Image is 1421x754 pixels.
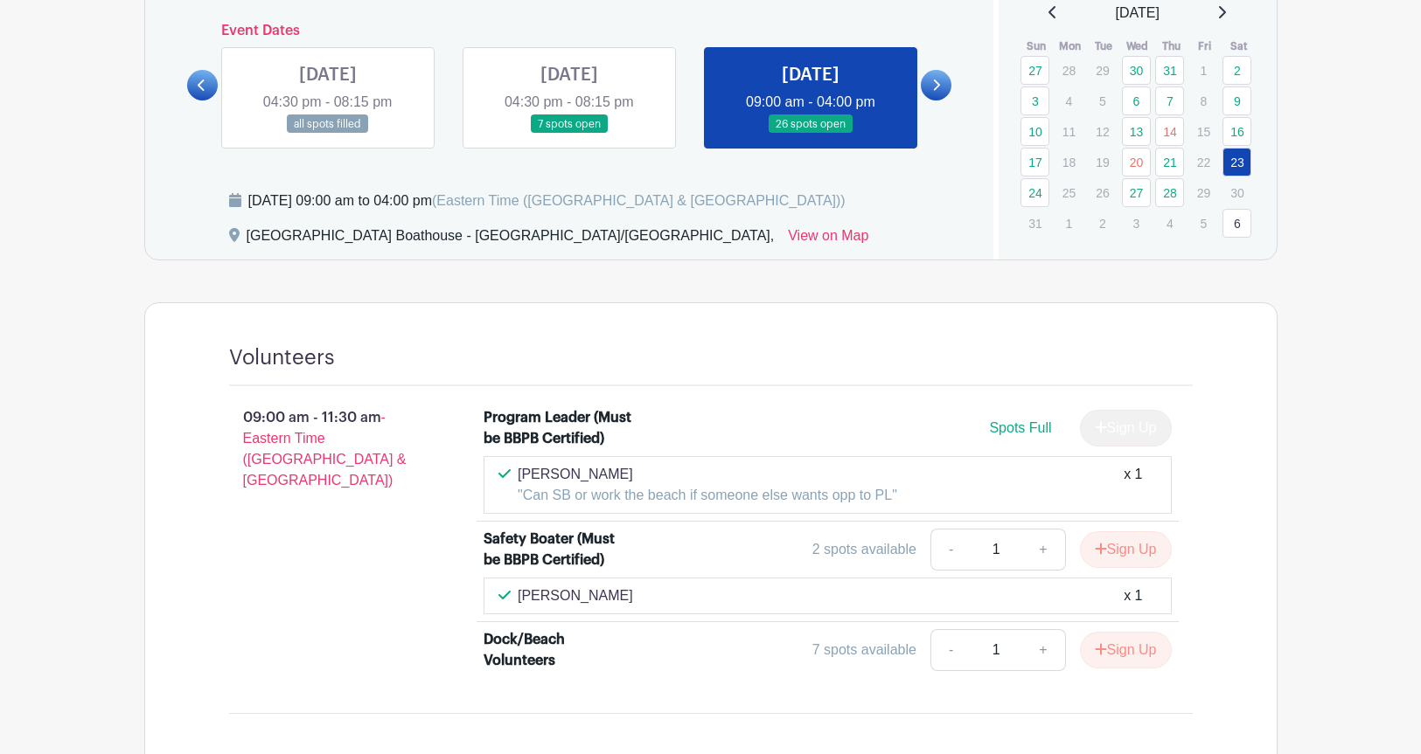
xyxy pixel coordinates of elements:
p: 5 [1189,210,1218,237]
a: 2 [1222,56,1251,85]
button: Sign Up [1080,531,1172,568]
div: 2 spots available [812,539,916,560]
p: 8 [1189,87,1218,114]
p: 28 [1055,57,1083,84]
span: Spots Full [989,420,1051,435]
a: 30 [1122,56,1151,85]
a: 3 [1020,86,1049,115]
span: (Eastern Time ([GEOGRAPHIC_DATA] & [GEOGRAPHIC_DATA])) [432,193,846,208]
div: Safety Boater (Must be BBPB Certified) [484,529,635,571]
div: [GEOGRAPHIC_DATA] Boathouse - [GEOGRAPHIC_DATA]/[GEOGRAPHIC_DATA], [247,225,775,253]
a: - [930,629,971,671]
a: 13 [1122,117,1151,146]
p: [PERSON_NAME] [518,585,633,606]
a: 6 [1122,86,1151,115]
p: 30 [1222,179,1251,206]
a: 16 [1222,117,1251,146]
p: "Can SB or work the beach if someone else wants opp to PL" [518,485,897,506]
p: [PERSON_NAME] [518,464,897,485]
p: 29 [1189,179,1218,206]
div: x 1 [1124,464,1142,506]
p: 09:00 am - 11:30 am [201,400,456,498]
a: 6 [1222,209,1251,238]
p: 4 [1155,210,1184,237]
th: Tue [1087,38,1121,55]
a: View on Map [788,225,868,253]
a: + [1021,529,1065,571]
div: x 1 [1124,585,1142,606]
p: 12 [1088,118,1117,145]
a: 24 [1020,178,1049,207]
p: 31 [1020,210,1049,237]
a: + [1021,629,1065,671]
th: Sat [1222,38,1256,55]
p: 25 [1055,179,1083,206]
div: Dock/Beach Volunteers [484,629,635,671]
p: 15 [1189,118,1218,145]
th: Fri [1188,38,1222,55]
p: 19 [1088,149,1117,176]
p: 11 [1055,118,1083,145]
p: 4 [1055,87,1083,114]
th: Sun [1020,38,1054,55]
p: 26 [1088,179,1117,206]
p: 22 [1189,149,1218,176]
h4: Volunteers [229,345,335,370]
p: 2 [1088,210,1117,237]
a: 17 [1020,148,1049,176]
a: 28 [1155,178,1184,207]
a: 20 [1122,148,1151,176]
th: Thu [1154,38,1188,55]
a: 31 [1155,56,1184,85]
a: - [930,529,971,571]
p: 1 [1055,210,1083,237]
div: 7 spots available [812,640,916,661]
h6: Event Dates [218,23,922,39]
p: 1 [1189,57,1218,84]
a: 10 [1020,117,1049,146]
a: 14 [1155,117,1184,146]
th: Wed [1121,38,1155,55]
a: 27 [1020,56,1049,85]
p: 5 [1088,87,1117,114]
div: Program Leader (Must be BBPB Certified) [484,407,635,449]
p: 18 [1055,149,1083,176]
th: Mon [1054,38,1088,55]
div: [DATE] 09:00 am to 04:00 pm [248,190,846,211]
p: 29 [1088,57,1117,84]
a: 9 [1222,86,1251,115]
button: Sign Up [1080,632,1172,668]
a: 23 [1222,148,1251,176]
a: 7 [1155,86,1184,115]
span: - Eastern Time ([GEOGRAPHIC_DATA] & [GEOGRAPHIC_DATA]) [243,410,407,488]
p: 3 [1122,210,1151,237]
a: 21 [1155,148,1184,176]
span: [DATE] [1116,3,1160,24]
a: 27 [1122,178,1151,207]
